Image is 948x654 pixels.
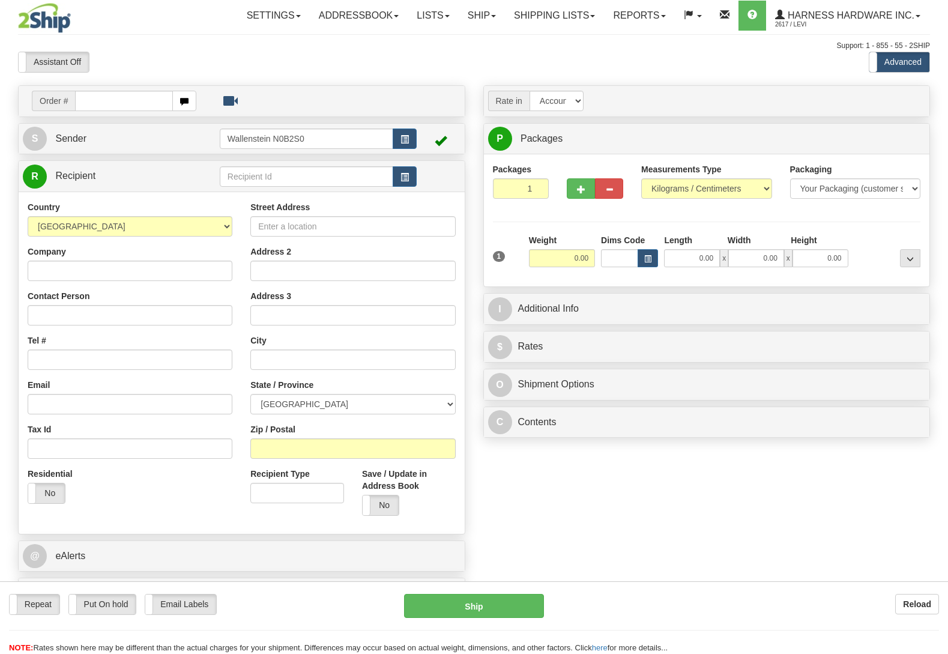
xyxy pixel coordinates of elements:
[55,133,86,144] span: Sender
[488,127,512,151] span: P
[10,595,59,614] label: Repeat
[250,216,455,237] input: Enter a location
[505,1,604,31] a: Shipping lists
[250,468,310,480] label: Recipient Type
[920,265,947,388] iframe: chat widget
[895,594,939,614] button: Reload
[785,10,914,20] span: Harness Hardware Inc.
[488,410,926,435] a: CContents
[488,372,926,397] a: OShipment Options
[23,164,198,189] a: R Recipient
[488,297,926,321] a: IAdditional Info
[488,410,512,434] span: C
[488,335,512,359] span: $
[28,290,89,302] label: Contact Person
[28,201,60,213] label: Country
[250,423,295,435] label: Zip / Postal
[459,1,505,31] a: Ship
[728,234,751,246] label: Width
[238,1,310,31] a: Settings
[69,595,136,614] label: Put On hold
[18,41,930,51] div: Support: 1 - 855 - 55 - 2SHIP
[408,1,458,31] a: Lists
[18,3,71,33] img: logo2617.jpg
[220,166,393,187] input: Recipient Id
[23,127,220,151] a: S Sender
[529,234,557,246] label: Weight
[32,91,75,111] span: Order #
[28,246,66,258] label: Company
[19,52,89,72] label: Assistant Off
[488,373,512,397] span: O
[28,335,46,347] label: Tel #
[604,1,674,31] a: Reports
[23,544,47,568] span: @
[145,595,216,614] label: Email Labels
[775,19,865,31] span: 2617 / Levi
[488,91,530,111] span: Rate in
[720,249,728,267] span: x
[493,163,532,175] label: Packages
[23,127,47,151] span: S
[23,544,460,569] a: @ eAlerts
[28,379,50,391] label: Email
[790,163,832,175] label: Packaging
[250,246,291,258] label: Address 2
[784,249,793,267] span: x
[250,290,291,302] label: Address 3
[310,1,408,31] a: Addressbook
[903,599,931,609] b: Reload
[493,251,506,262] span: 1
[28,483,65,503] label: No
[641,163,722,175] label: Measurements Type
[363,495,399,515] label: No
[404,594,544,618] button: Ship
[55,171,95,181] span: Recipient
[488,297,512,321] span: I
[601,234,645,246] label: Dims Code
[28,423,51,435] label: Tax Id
[900,249,920,267] div: ...
[664,234,692,246] label: Length
[250,379,313,391] label: State / Province
[23,165,47,189] span: R
[766,1,929,31] a: Harness Hardware Inc. 2617 / Levi
[791,234,817,246] label: Height
[521,133,563,144] span: Packages
[9,643,33,652] span: NOTE:
[592,643,608,652] a: here
[55,551,85,561] span: eAlerts
[869,52,929,72] label: Advanced
[488,335,926,359] a: $Rates
[488,127,926,151] a: P Packages
[28,468,73,480] label: Residential
[250,201,310,213] label: Street Address
[220,129,393,149] input: Sender Id
[362,468,456,492] label: Save / Update in Address Book
[250,335,266,347] label: City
